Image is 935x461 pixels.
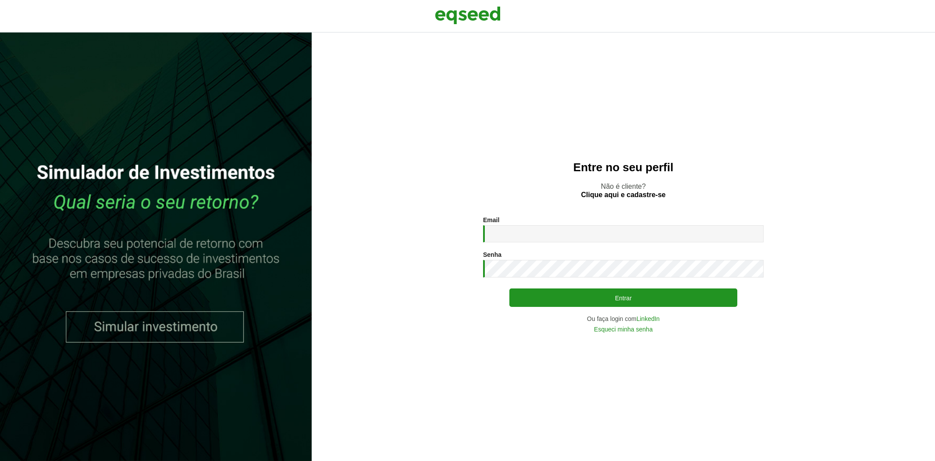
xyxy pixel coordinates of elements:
div: Ou faça login com [483,316,764,322]
h2: Entre no seu perfil [329,161,917,174]
p: Não é cliente? [329,182,917,199]
label: Email [483,217,499,223]
a: Esqueci minha senha [594,326,653,332]
a: Clique aqui e cadastre-se [581,191,666,198]
button: Entrar [509,288,737,307]
label: Senha [483,252,501,258]
a: LinkedIn [636,316,660,322]
img: EqSeed Logo [435,4,501,26]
